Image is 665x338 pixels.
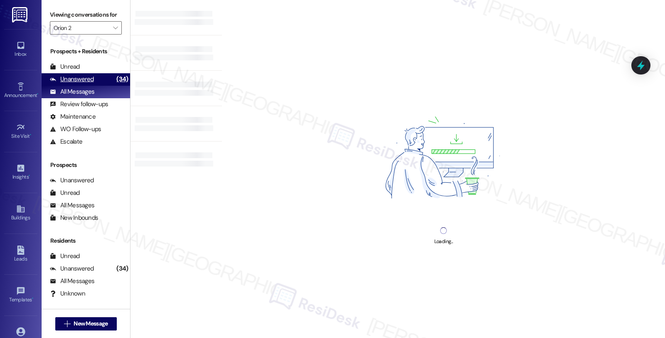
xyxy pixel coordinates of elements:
[4,120,37,143] a: Site Visit •
[50,62,80,71] div: Unread
[50,87,94,96] div: All Messages
[434,237,453,246] div: Loading...
[113,25,118,31] i: 
[50,252,80,261] div: Unread
[4,202,37,224] a: Buildings
[42,161,130,169] div: Prospects
[50,176,94,185] div: Unanswered
[4,284,37,306] a: Templates •
[50,214,98,222] div: New Inbounds
[55,317,117,331] button: New Message
[50,201,94,210] div: All Messages
[50,289,85,298] div: Unknown
[4,161,37,184] a: Insights •
[50,75,94,84] div: Unanswered
[50,277,94,286] div: All Messages
[50,8,122,21] label: Viewing conversations for
[4,38,37,61] a: Inbox
[42,236,130,245] div: Residents
[114,262,130,275] div: (34)
[50,100,108,109] div: Review follow-ups
[114,73,130,86] div: (34)
[30,132,31,138] span: •
[50,189,80,197] div: Unread
[37,91,38,97] span: •
[12,7,29,22] img: ResiDesk Logo
[54,21,108,35] input: All communities
[50,137,82,146] div: Escalate
[42,47,130,56] div: Prospects + Residents
[29,173,30,179] span: •
[50,264,94,273] div: Unanswered
[50,112,96,121] div: Maintenance
[32,296,33,301] span: •
[64,321,70,327] i: 
[74,319,108,328] span: New Message
[50,125,101,134] div: WO Follow-ups
[4,243,37,266] a: Leads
